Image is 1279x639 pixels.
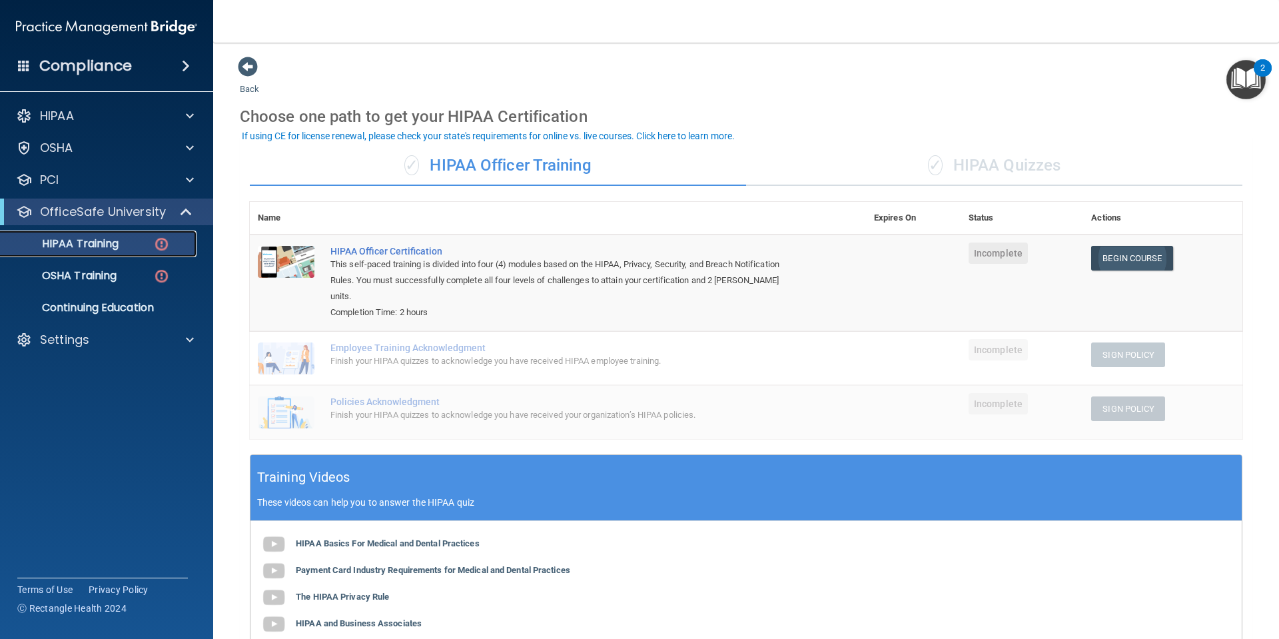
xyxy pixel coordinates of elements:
span: ✓ [404,155,419,175]
a: Privacy Policy [89,583,149,596]
img: gray_youtube_icon.38fcd6cc.png [260,558,287,584]
span: Incomplete [969,393,1028,414]
div: Finish your HIPAA quizzes to acknowledge you have received HIPAA employee training. [330,353,799,369]
p: Continuing Education [9,301,191,315]
p: OSHA [40,140,73,156]
p: HIPAA [40,108,74,124]
a: OfficeSafe University [16,204,193,220]
b: HIPAA and Business Associates [296,618,422,628]
span: Incomplete [969,243,1028,264]
th: Status [961,202,1083,235]
b: HIPAA Basics For Medical and Dental Practices [296,538,480,548]
div: This self-paced training is divided into four (4) modules based on the HIPAA, Privacy, Security, ... [330,257,799,305]
div: If using CE for license renewal, please check your state's requirements for online vs. live cours... [242,131,735,141]
b: The HIPAA Privacy Rule [296,592,389,602]
a: PCI [16,172,194,188]
img: gray_youtube_icon.38fcd6cc.png [260,611,287,638]
div: Finish your HIPAA quizzes to acknowledge you have received your organization’s HIPAA policies. [330,407,799,423]
a: Back [240,68,259,94]
p: Settings [40,332,89,348]
button: If using CE for license renewal, please check your state's requirements for online vs. live cours... [240,129,737,143]
img: danger-circle.6113f641.png [153,236,170,253]
div: 2 [1260,68,1265,85]
button: Sign Policy [1091,342,1165,367]
a: Terms of Use [17,583,73,596]
p: PCI [40,172,59,188]
iframe: Drift Widget Chat Controller [1049,544,1263,598]
div: HIPAA Officer Training [250,146,746,186]
img: PMB logo [16,14,197,41]
p: OSHA Training [9,269,117,283]
span: ✓ [928,155,943,175]
button: Open Resource Center, 2 new notifications [1226,60,1266,99]
div: HIPAA Quizzes [746,146,1242,186]
a: HIPAA Officer Certification [330,246,799,257]
div: Policies Acknowledgment [330,396,799,407]
th: Expires On [866,202,961,235]
span: Ⓒ Rectangle Health 2024 [17,602,127,615]
p: HIPAA Training [9,237,119,251]
a: OSHA [16,140,194,156]
div: Employee Training Acknowledgment [330,342,799,353]
h5: Training Videos [257,466,350,489]
div: Completion Time: 2 hours [330,305,799,320]
a: Settings [16,332,194,348]
img: danger-circle.6113f641.png [153,268,170,285]
th: Actions [1083,202,1242,235]
h4: Compliance [39,57,132,75]
a: Begin Course [1091,246,1172,271]
p: These videos can help you to answer the HIPAA quiz [257,497,1235,508]
a: HIPAA [16,108,194,124]
img: gray_youtube_icon.38fcd6cc.png [260,531,287,558]
span: Incomplete [969,339,1028,360]
th: Name [250,202,322,235]
p: OfficeSafe University [40,204,166,220]
div: Choose one path to get your HIPAA Certification [240,97,1252,136]
img: gray_youtube_icon.38fcd6cc.png [260,584,287,611]
b: Payment Card Industry Requirements for Medical and Dental Practices [296,565,570,575]
button: Sign Policy [1091,396,1165,421]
